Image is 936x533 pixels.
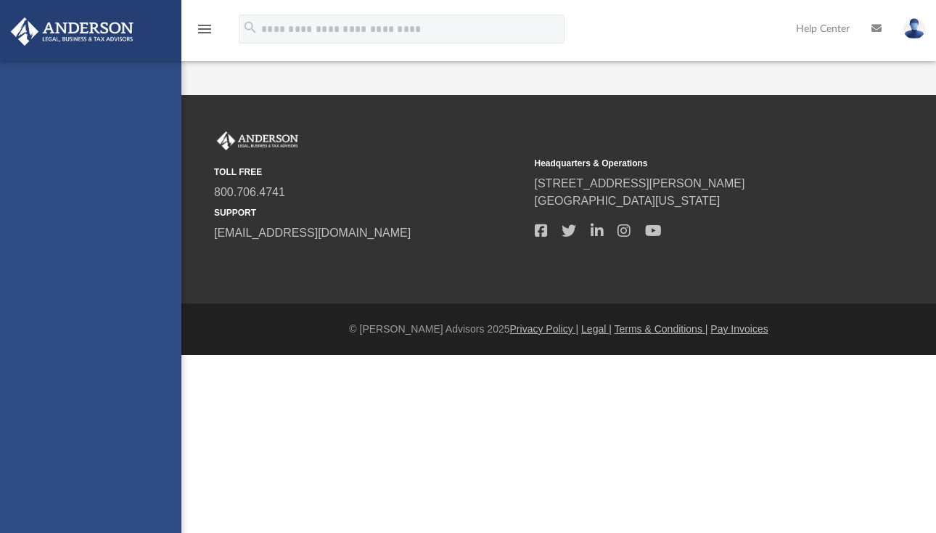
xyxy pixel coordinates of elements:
i: menu [196,20,213,38]
a: [EMAIL_ADDRESS][DOMAIN_NAME] [214,227,411,239]
a: Legal | [581,323,612,335]
small: Headquarters & Operations [535,157,845,170]
a: 800.706.4741 [214,186,285,198]
a: menu [196,28,213,38]
a: Pay Invoices [710,323,768,335]
a: [STREET_ADDRESS][PERSON_NAME] [535,177,745,190]
a: [GEOGRAPHIC_DATA][US_STATE] [535,195,721,207]
div: © [PERSON_NAME] Advisors 2025 [181,322,936,337]
a: Terms & Conditions | [615,323,708,335]
img: Anderson Advisors Platinum Portal [214,131,301,150]
img: User Pic [903,18,925,39]
small: SUPPORT [214,206,525,219]
a: Privacy Policy | [510,323,579,335]
img: Anderson Advisors Platinum Portal [7,17,138,46]
small: TOLL FREE [214,166,525,179]
i: search [242,20,258,36]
